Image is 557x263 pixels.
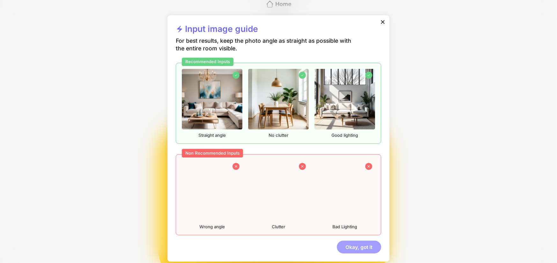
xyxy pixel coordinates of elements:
[182,149,243,157] div: Non Recommended Inputs
[248,160,309,230] div: Clutter
[182,160,242,230] div: Wrong angle
[315,160,375,230] div: Bad Lighting
[176,24,258,37] div: Input image guide
[248,69,309,129] img: recommendedImageFurnished2.png
[248,69,309,138] div: No clutter
[182,69,242,138] div: Straight angle
[315,69,375,129] img: recommendedImageFurnished3.png
[248,160,309,221] img: nonrecommendedImageFurnished2.png
[182,160,242,221] img: nonrecommendedImageFurnished1.png
[182,58,234,66] div: Recommended Inputs
[337,241,381,253] div: Okay, got it
[182,69,242,129] img: recommendedImageFurnished1.png
[176,37,359,63] div: For best results, keep the photo angle as straight as possible with the entire room visible.
[315,160,375,221] img: nonrecommendedImageFurnished3.png
[315,69,375,138] div: Good lighting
